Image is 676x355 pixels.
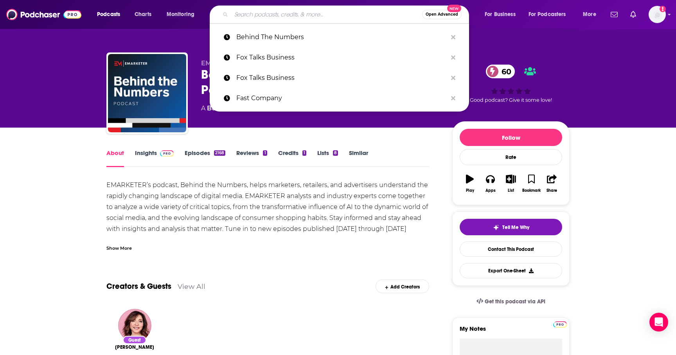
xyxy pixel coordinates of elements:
a: Contact This Podcast [460,241,562,257]
img: Behind the Numbers: an EMARKETER Podcast [108,54,186,132]
p: Fast Company [236,88,447,108]
span: Tell Me Why [502,224,529,231]
span: Get this podcast via API [485,298,545,305]
button: Play [460,169,480,198]
div: 8 [333,150,338,156]
div: 1 [302,150,306,156]
div: 60Good podcast? Give it some love! [452,59,570,108]
span: Good podcast? Give it some love! [470,97,552,103]
div: Share [547,188,557,193]
span: For Business [485,9,516,20]
div: Add Creators [376,279,429,293]
a: Credits1 [278,149,306,167]
span: More [583,9,596,20]
div: Rate [460,149,562,165]
img: tell me why sparkle [493,224,499,231]
input: Search podcasts, credits, & more... [231,8,422,21]
a: Behind The Numbers [210,27,469,47]
img: User Profile [649,6,666,23]
span: 60 [494,65,515,78]
button: open menu [577,8,606,21]
div: A podcast [201,104,399,113]
a: View All [178,282,205,290]
div: Bookmark [522,188,541,193]
a: Charts [129,8,156,21]
a: Pro website [553,320,567,328]
button: Share [542,169,562,198]
a: Fox Talks Business [210,47,469,68]
span: Podcasts [97,9,120,20]
button: Follow [460,129,562,146]
div: Apps [485,188,496,193]
button: open menu [92,8,130,21]
a: Show notifications dropdown [608,8,621,21]
span: Open Advanced [426,13,458,16]
a: 60 [486,65,515,78]
div: Guest [123,336,146,344]
button: List [501,169,521,198]
a: Reviews1 [236,149,267,167]
a: Fox Talks Business [210,68,469,88]
p: Behind The Numbers [236,27,447,47]
img: Podchaser Pro [553,321,567,328]
button: Export One-Sheet [460,263,562,278]
a: Episodes2168 [185,149,225,167]
span: New [447,5,461,12]
div: EMARKETER’s podcast, Behind the Numbers, helps marketers, retailers, and advertisers understand t... [106,180,429,245]
span: Monitoring [167,9,194,20]
a: Lists8 [317,149,338,167]
div: 1 [263,150,267,156]
a: Business [207,105,236,112]
button: Open AdvancedNew [422,10,462,19]
label: My Notes [460,325,562,339]
span: [PERSON_NAME] [115,344,154,350]
p: Fox Talks Business [236,68,447,88]
a: InsightsPodchaser Pro [135,149,174,167]
svg: Add a profile image [660,6,666,12]
a: Get this podcast via API [470,292,552,311]
button: Apps [480,169,500,198]
div: 2168 [214,150,225,156]
a: Linda Yaccarino [115,344,154,350]
button: open menu [523,8,577,21]
button: tell me why sparkleTell Me Why [460,219,562,235]
a: About [106,149,124,167]
div: Play [466,188,474,193]
a: Creators & Guests [106,281,171,291]
a: Fast Company [210,88,469,108]
span: For Podcasters [529,9,566,20]
div: Search podcasts, credits, & more... [217,5,476,23]
a: Similar [349,149,368,167]
p: Fox Talks Business [236,47,447,68]
img: Podchaser Pro [160,150,174,157]
a: Show notifications dropdown [627,8,639,21]
button: open menu [479,8,525,21]
img: Podchaser - Follow, Share and Rate Podcasts [6,7,81,22]
div: Open Intercom Messenger [649,313,668,332]
button: open menu [161,8,205,21]
div: List [508,188,514,193]
span: EMARKETER [201,59,243,67]
button: Show profile menu [649,6,666,23]
img: Linda Yaccarino [118,309,151,342]
span: Charts [135,9,151,20]
span: Logged in as mhoward2306 [649,6,666,23]
button: Bookmark [521,169,541,198]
